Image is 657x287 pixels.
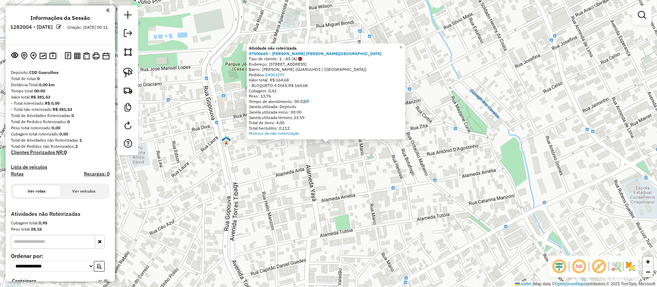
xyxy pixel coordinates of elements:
[305,99,309,104] a: Com service time
[532,282,533,286] span: |
[10,50,20,61] button: Exibir sessão original
[249,67,403,72] div: Bairro: [PERSON_NAME] (GUARULHOS / [GEOGRAPHIC_DATA])
[63,51,73,61] button: Logs desbloquear sessão
[646,257,650,266] span: +
[67,119,70,124] strong: 0
[249,88,403,94] div: Cubagem: 0,42
[60,131,68,136] strong: 0,00
[11,76,109,82] div: Total de rotas:
[249,62,403,67] div: Endereço: [STREET_ADDRESS]
[53,107,72,112] strong: R$ 381,53
[123,47,133,57] img: Selecionar atividades - polígono
[11,137,109,143] div: Total de Atividades não Roteirizadas:
[11,171,24,177] h4: Rotas
[20,51,29,61] button: Centralizar mapa no depósito ou ponto de apoio
[121,8,135,24] a: Nova sessão e pesquisa
[11,226,109,232] div: Peso total:
[12,277,89,285] span: Containers
[94,261,105,272] button: Ordem crescente
[591,258,607,275] span: Exibir rótulo
[37,76,40,81] strong: 0
[571,258,587,275] span: Ocultar NR
[121,26,135,42] a: Exportar sessão
[39,82,55,87] strong: 0,00 km
[31,226,42,232] strong: 28,16
[265,72,284,77] a: 24003297
[13,185,60,197] button: Ver rotas
[249,115,403,120] div: Janela utilizada término 23:59
[56,24,61,29] em: Alterar nome da sessão
[320,140,337,147] div: Atividade não roteirizada - MERCADO FONTE NOVA R
[34,88,45,93] strong: 00:00
[399,44,402,50] span: ×
[64,149,67,155] strong: 0
[11,125,109,131] div: Peso total roteirizado:
[106,6,109,14] a: Clique aqui para minimizar o painel
[643,267,653,277] a: Zoom out
[635,8,649,22] a: Exibir filtros
[11,69,109,76] div: Depósito:
[555,282,584,286] a: OpenStreetMap
[52,125,60,130] strong: 0,00
[397,43,405,52] a: Close popup
[65,24,111,30] div: Criação: [DATE] 00:11
[121,101,135,116] a: Criar modelo
[123,86,133,95] img: Criar rota
[11,131,109,137] div: Cubagem total roteirizado:
[11,106,109,113] div: - Total não roteirizado:
[121,119,135,134] a: Reroteirizar Sessão
[73,51,82,60] button: Visualizar relatório de Roteirização
[82,51,91,61] button: Visualizar Romaneio
[11,164,109,170] h4: Lista de veículos
[643,257,653,267] a: Zoom in
[249,104,403,109] div: Janela utilizada: Depósito
[249,131,299,136] a: Motivos da não roteirização
[38,51,48,60] button: Otimizar todas as rotas
[515,282,531,286] a: Leaflet
[11,211,109,217] h4: Atividades não Roteirizadas
[249,77,403,83] div: Valor total: R$ 164,68
[91,51,101,61] button: Imprimir Rotas
[11,143,109,149] div: Total de Pedidos não Roteirizados:
[31,94,50,100] strong: R$ 381,53
[249,56,403,62] div: Tipo de cliente:
[75,144,78,149] strong: 2
[11,100,109,106] div: - Total roteirizado:
[11,220,109,226] div: Cubagem total:
[249,109,403,115] div: Janela utilizada início: 00:00
[288,83,308,88] span: R$ 164,68
[11,82,109,88] div: Distância Total:
[249,99,403,104] div: Tempo de atendimento: 00:02
[11,252,109,260] label: Ordenar por:
[249,93,403,99] div: Peso: 13,76
[11,149,109,155] h4: Clientes Priorizados NR:
[249,126,403,131] div: Total hectolitro: 0,112
[29,70,59,75] strong: CDD Guarulhos
[222,136,231,145] img: Dark Zé GRU
[11,88,109,94] div: Tempo total:
[249,72,403,78] div: Pedidos:
[610,261,621,272] img: Fluxo de ruas
[45,101,60,106] strong: R$ 0,00
[249,120,403,126] div: Total de itens: 4,00
[249,83,403,88] div: - BLOQUETO 4 DIAS:
[249,45,297,51] strong: Atividade não roteirizada
[72,113,74,118] strong: 0
[11,94,109,100] div: Valor total:
[279,56,302,62] span: 1 - AS (A)
[29,51,38,61] button: Adicionar Atividades
[11,113,109,119] div: Total de Atividades Roteirizadas:
[48,51,58,61] button: Painel de Sugestão
[10,24,53,30] h6: 1282004 - [DATE]
[551,258,567,275] span: Ocultar deslocamento
[39,220,47,225] strong: 0,95
[84,171,109,177] h4: Recargas: 0
[625,261,636,272] img: Exibir/Ocultar setores
[30,15,90,21] h4: Informações da Sessão
[249,51,382,56] a: Clique para ir para o cadastro do cliente
[120,83,136,98] a: Criar rota
[60,185,107,197] button: Ver veículos
[101,51,111,61] button: Disponibilidade de veículos
[123,68,133,77] img: Selecionar atividades - laço
[79,138,82,143] strong: 1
